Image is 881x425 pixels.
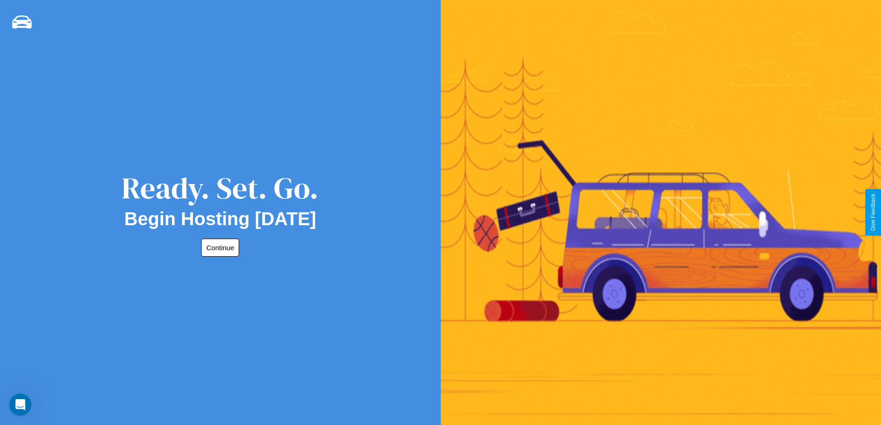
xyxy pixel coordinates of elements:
[122,167,319,209] div: Ready. Set. Go.
[201,239,239,257] button: Continue
[124,209,316,229] h2: Begin Hosting [DATE]
[9,394,31,416] iframe: Intercom live chat
[870,194,876,231] div: Give Feedback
